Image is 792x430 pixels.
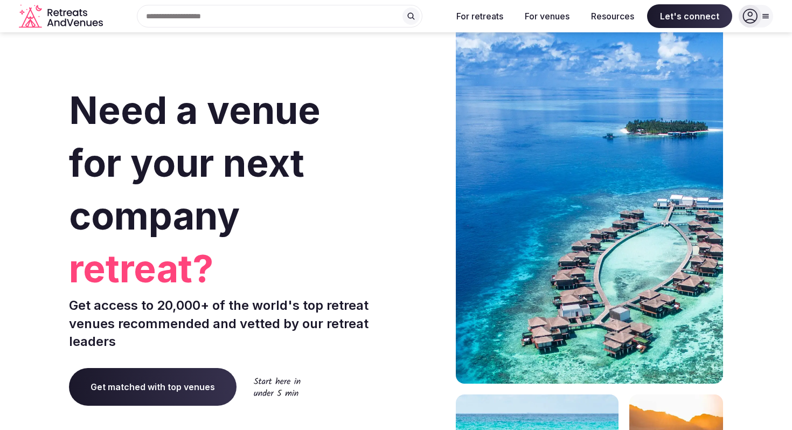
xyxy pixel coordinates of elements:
[254,377,301,396] img: Start here in under 5 min
[516,4,578,28] button: For venues
[69,368,237,406] a: Get matched with top venues
[69,296,392,351] p: Get access to 20,000+ of the world's top retreat venues recommended and vetted by our retreat lea...
[647,4,732,28] span: Let's connect
[582,4,643,28] button: Resources
[69,242,392,295] span: retreat?
[448,4,512,28] button: For retreats
[19,4,105,29] svg: Retreats and Venues company logo
[19,4,105,29] a: Visit the homepage
[69,87,321,239] span: Need a venue for your next company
